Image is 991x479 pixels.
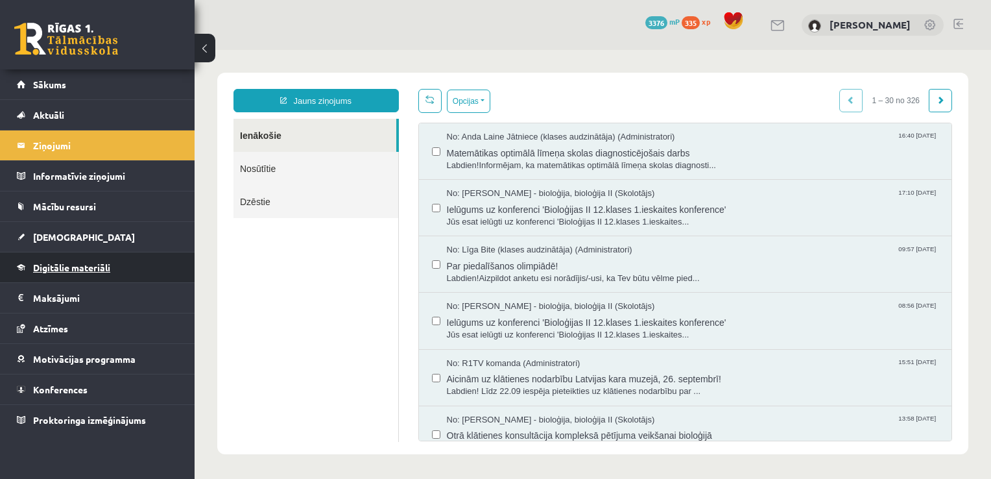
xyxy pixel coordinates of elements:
span: mP [669,16,680,27]
span: Digitālie materiāli [33,262,110,273]
legend: Maksājumi [33,283,178,313]
span: 16:40 [DATE] [701,81,744,91]
span: Labdien!Informējam, ka matemātikas optimālā līmeņa skolas diagnosti... [252,110,745,122]
span: Mācību resursi [33,201,96,212]
span: 13:58 [DATE] [701,364,744,374]
a: No: Līga Bite (klases audzinātāja) (Administratori) 09:57 [DATE] Par piedalīšanos olimpiādē! Labd... [252,194,745,234]
span: No: Anda Laine Jātniece (klases audzinātāja) (Administratori) [252,81,481,93]
span: xp [702,16,710,27]
span: No: Līga Bite (klases audzinātāja) (Administratori) [252,194,438,206]
a: Aktuāli [17,100,178,130]
button: Opcijas [252,40,296,63]
span: Jūs esat ielūgti uz konferenci 'Bioloģijas II 12.klases 1.ieskaites... [252,279,745,291]
span: Ielūgums uz konferenci 'Bioloģijas II 12.klases 1.ieskaites konference' [252,263,745,279]
a: Sākums [17,69,178,99]
a: Nosūtītie [39,102,204,135]
a: Ienākošie [39,69,202,102]
span: 335 [682,16,700,29]
a: Informatīvie ziņojumi [17,161,178,191]
span: [DEMOGRAPHIC_DATA] [33,231,135,243]
a: Jauns ziņojums [39,39,204,62]
a: No: [PERSON_NAME] - bioloģija, bioloģija II (Skolotājs) 13:58 [DATE] Otrā klātienes konsultācija ... [252,364,745,404]
span: 1 – 30 no 326 [668,39,735,62]
a: Dzēstie [39,135,204,168]
span: 09:57 [DATE] [701,194,744,204]
span: No: [PERSON_NAME] - bioloģija, bioloģija II (Skolotājs) [252,364,460,376]
a: [DEMOGRAPHIC_DATA] [17,222,178,252]
a: [PERSON_NAME] [830,18,911,31]
a: No: [PERSON_NAME] - bioloģija, bioloģija II (Skolotājs) 17:10 [DATE] Ielūgums uz konferenci 'Biol... [252,138,745,178]
a: Konferences [17,375,178,404]
span: Ielūgums uz konferenci 'Bioloģijas II 12.klases 1.ieskaites konference' [252,150,745,166]
a: No: [PERSON_NAME] - bioloģija, bioloģija II (Skolotājs) 08:56 [DATE] Ielūgums uz konferenci 'Biol... [252,251,745,291]
span: 3376 [645,16,667,29]
span: Jūs esat ielūgti uz konferenci 'Bioloģijas II 12.klases 1.ieskaites... [252,166,745,178]
a: Atzīmes [17,313,178,343]
span: Aktuāli [33,109,64,121]
span: No: [PERSON_NAME] - bioloģija, bioloģija II (Skolotājs) [252,251,460,263]
a: Maksājumi [17,283,178,313]
span: 17:10 [DATE] [701,138,744,147]
span: Matemātikas optimālā līmeņa skolas diagnosticējošais darbs [252,93,745,110]
a: Proktoringa izmēģinājums [17,405,178,435]
span: Otrā klātienes konsultācija kompleksā pētījuma veikšanai bioloģijā [252,376,745,392]
span: Konferences [33,384,88,395]
a: No: Anda Laine Jātniece (klases audzinātāja) (Administratori) 16:40 [DATE] Matemātikas optimālā l... [252,81,745,121]
a: 335 xp [682,16,717,27]
span: Labdien!Aizpildot anketu esi norādījis/-usi, ka Tev būtu vēlme pied... [252,223,745,235]
legend: Ziņojumi [33,130,178,160]
legend: Informatīvie ziņojumi [33,161,178,191]
span: No: R1TV komanda (Administratori) [252,308,386,320]
span: 08:56 [DATE] [701,251,744,260]
span: Labdien! Līdz 22.09 iespēja pieteikties uz klātienes nodarbību par ... [252,336,745,348]
span: Atzīmes [33,323,68,334]
a: Digitālie materiāli [17,252,178,282]
a: Mācību resursi [17,191,178,221]
a: Ziņojumi [17,130,178,160]
a: Rīgas 1. Tālmācības vidusskola [14,23,118,55]
span: Proktoringa izmēģinājums [33,414,146,426]
img: Paula Svilāne [808,19,821,32]
span: Par piedalīšanos olimpiādē! [252,206,745,223]
a: Motivācijas programma [17,344,178,374]
span: Aicinām uz klātienes nodarbību Latvijas kara muzejā, 26. septembrī! [252,319,745,336]
a: 3376 mP [645,16,680,27]
a: No: R1TV komanda (Administratori) 15:51 [DATE] Aicinām uz klātienes nodarbību Latvijas kara muzej... [252,308,745,348]
span: 15:51 [DATE] [701,308,744,317]
span: No: [PERSON_NAME] - bioloģija, bioloģija II (Skolotājs) [252,138,460,150]
span: Motivācijas programma [33,353,136,365]
span: Sākums [33,79,66,90]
